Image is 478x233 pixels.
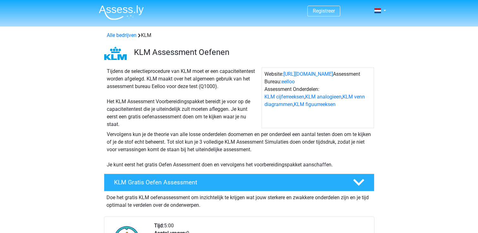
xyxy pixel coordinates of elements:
a: KLM analogieen [305,94,342,100]
a: Registreer [313,8,335,14]
a: KLM venn diagrammen [264,94,365,107]
b: Tijd: [154,223,164,229]
a: [URL][DOMAIN_NAME] [283,71,333,77]
a: Alle bedrijven [107,32,136,38]
a: eelloo [281,79,295,85]
div: Tijdens de selectieprocedure van KLM moet er een capaciteitentest worden afgelegd. KLM maakt over... [104,68,262,128]
a: KLM Gratis Oefen Assessment [101,174,377,191]
img: Assessly [99,5,144,20]
a: KLM figuurreeksen [294,101,336,107]
h4: KLM Gratis Oefen Assessment [114,179,343,186]
a: KLM cijferreeksen [264,94,304,100]
div: Vervolgens kun je de theorie van alle losse onderdelen doornemen en per onderdeel een aantal test... [104,131,374,169]
div: KLM [104,32,374,39]
h3: KLM Assessment Oefenen [134,47,369,57]
div: Doe het gratis KLM oefenassessment om inzichtelijk te krijgen wat jouw sterkere en zwakkere onder... [104,191,374,209]
div: Website: Assessment Bureau: Assessment Onderdelen: , , , [262,68,374,128]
